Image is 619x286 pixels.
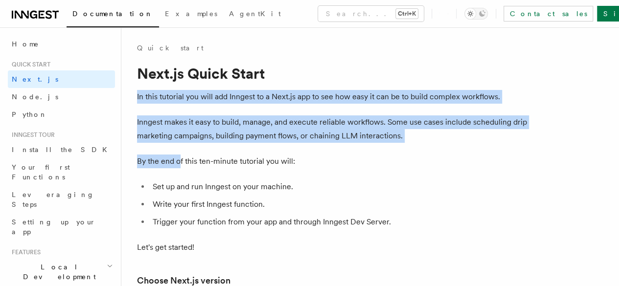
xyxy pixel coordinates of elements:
button: Search...Ctrl+K [318,6,424,22]
p: In this tutorial you will add Inngest to a Next.js app to see how easy it can be to build complex... [137,90,528,104]
a: Quick start [137,43,204,53]
span: Leveraging Steps [12,191,94,208]
span: Inngest tour [8,131,55,139]
a: Contact sales [504,6,593,22]
span: Python [12,110,47,118]
span: Quick start [8,61,50,68]
a: Install the SDK [8,141,115,158]
a: Documentation [67,3,159,27]
a: AgentKit [223,3,287,26]
span: Examples [165,10,217,18]
span: Local Development [8,262,107,282]
span: Your first Functions [12,163,70,181]
span: Install the SDK [12,146,113,154]
a: Home [8,35,115,53]
button: Local Development [8,258,115,286]
span: Setting up your app [12,218,96,236]
span: AgentKit [229,10,281,18]
a: Leveraging Steps [8,186,115,213]
button: Toggle dark mode [464,8,488,20]
a: Python [8,106,115,123]
span: Next.js [12,75,58,83]
a: Examples [159,3,223,26]
a: Your first Functions [8,158,115,186]
p: Let's get started! [137,241,528,254]
h1: Next.js Quick Start [137,65,528,82]
a: Setting up your app [8,213,115,241]
p: Inngest makes it easy to build, manage, and execute reliable workflows. Some use cases include sc... [137,115,528,143]
p: By the end of this ten-minute tutorial you will: [137,154,528,168]
li: Trigger your function from your app and through Inngest Dev Server. [150,215,528,229]
span: Documentation [72,10,153,18]
a: Node.js [8,88,115,106]
li: Set up and run Inngest on your machine. [150,180,528,194]
a: Next.js [8,70,115,88]
span: Features [8,248,41,256]
kbd: Ctrl+K [396,9,418,19]
li: Write your first Inngest function. [150,198,528,211]
span: Home [12,39,39,49]
span: Node.js [12,93,58,101]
